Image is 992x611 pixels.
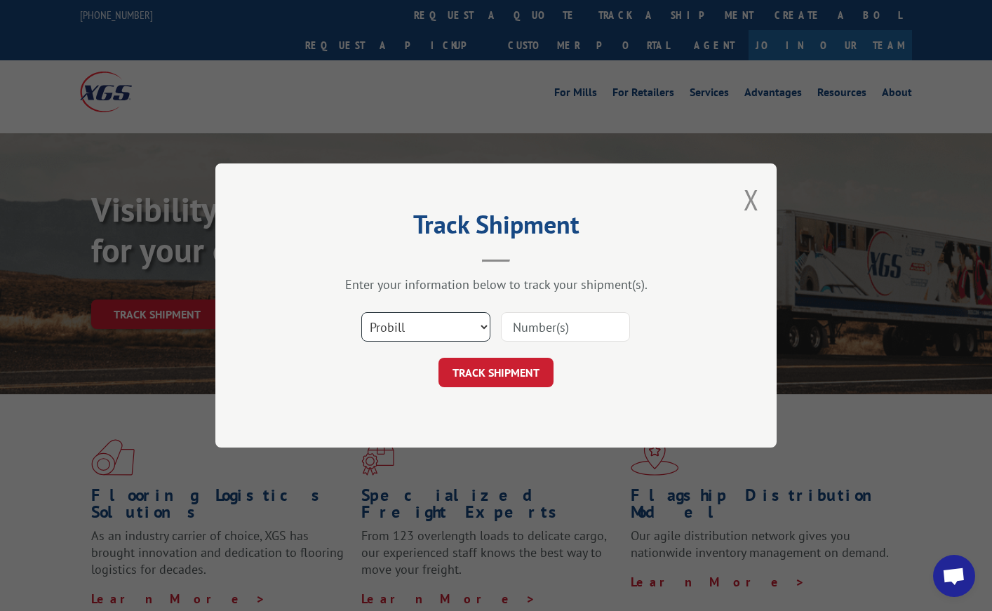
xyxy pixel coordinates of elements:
button: TRACK SHIPMENT [438,358,554,387]
div: Enter your information below to track your shipment(s). [286,276,706,293]
button: Close modal [744,181,759,218]
div: Open chat [933,555,975,597]
input: Number(s) [501,312,630,342]
h2: Track Shipment [286,215,706,241]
